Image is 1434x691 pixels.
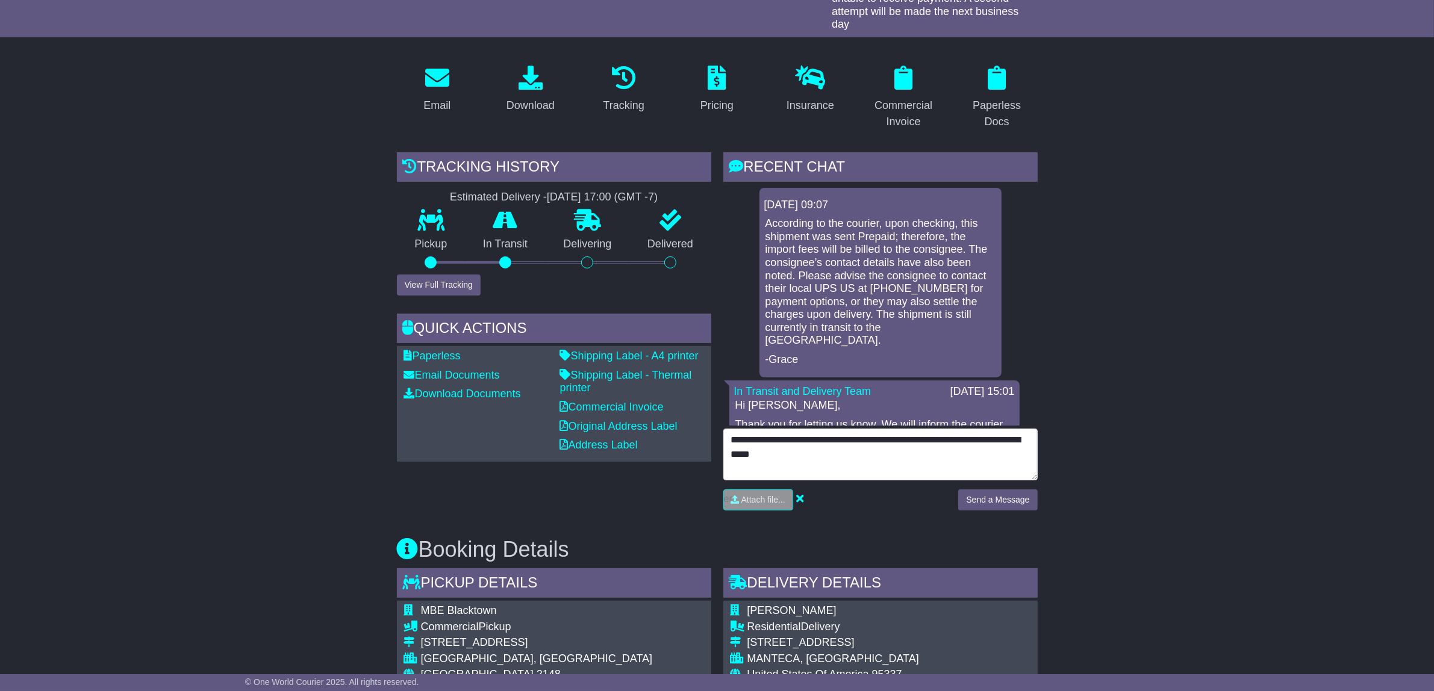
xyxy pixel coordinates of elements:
[507,98,555,114] div: Download
[734,385,871,397] a: In Transit and Delivery Team
[958,489,1037,510] button: Send a Message
[560,369,692,394] a: Shipping Label - Thermal printer
[747,604,837,616] span: [PERSON_NAME]
[735,399,1014,412] p: Hi [PERSON_NAME],
[499,61,563,118] a: Download
[872,668,902,680] span: 95337
[421,636,653,649] div: [STREET_ADDRESS]
[964,98,1030,130] div: Paperless Docs
[560,439,638,451] a: Address Label
[747,652,931,666] div: MANTECA, [GEOGRAPHIC_DATA]
[723,152,1038,185] div: RECENT CHAT
[747,668,869,680] span: United States Of America
[397,191,711,204] div: Estimated Delivery -
[546,238,630,251] p: Delivering
[404,369,500,381] a: Email Documents
[765,217,996,347] p: According to the courier, upon checking, this shipment was sent Prepaid; therefore, the import fe...
[421,652,653,666] div: [GEOGRAPHIC_DATA], [GEOGRAPHIC_DATA]
[747,621,931,634] div: Delivery
[397,314,711,346] div: Quick Actions
[560,350,699,362] a: Shipping Label - A4 printer
[950,385,1015,398] div: [DATE] 15:01
[537,668,561,680] span: 2148
[397,152,711,185] div: Tracking history
[700,98,734,114] div: Pricing
[421,668,534,680] span: [GEOGRAPHIC_DATA]
[245,677,419,687] span: © One World Courier 2025. All rights reserved.
[779,61,842,118] a: Insurance
[787,98,834,114] div: Insurance
[595,61,652,118] a: Tracking
[956,61,1038,134] a: Paperless Docs
[863,61,944,134] a: Commercial Invoice
[764,199,997,212] div: [DATE] 09:07
[397,238,466,251] p: Pickup
[421,621,479,633] span: Commercial
[871,98,937,130] div: Commercial Invoice
[421,621,653,634] div: Pickup
[693,61,741,118] a: Pricing
[723,568,1038,601] div: Delivery Details
[404,350,461,362] a: Paperless
[735,418,1014,457] p: Thank you for letting us know. We will inform the courier and also provide them with the receiver...
[421,604,497,616] span: MBE Blacktown
[397,274,481,296] button: View Full Tracking
[629,238,711,251] p: Delivered
[747,636,931,649] div: [STREET_ADDRESS]
[547,191,658,204] div: [DATE] 17:00 (GMT -7)
[765,353,996,367] p: -Grace
[423,98,450,114] div: Email
[603,98,644,114] div: Tracking
[404,388,521,400] a: Download Documents
[465,238,546,251] p: In Transit
[397,538,1038,562] h3: Booking Details
[560,401,664,413] a: Commercial Invoice
[747,621,801,633] span: Residential
[416,61,458,118] a: Email
[560,420,678,432] a: Original Address Label
[397,568,711,601] div: Pickup Details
